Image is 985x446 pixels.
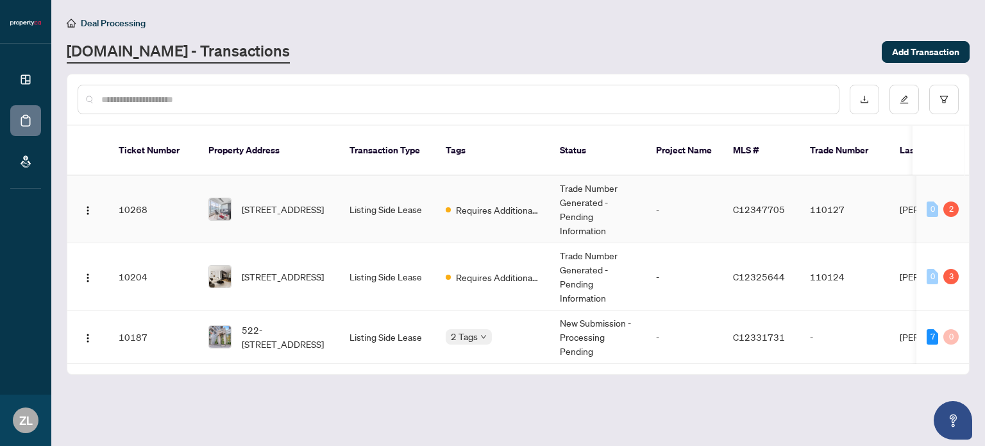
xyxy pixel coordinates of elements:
td: New Submission - Processing Pending [550,311,646,364]
span: home [67,19,76,28]
div: 3 [943,269,959,284]
div: 0 [927,202,938,217]
button: edit [889,85,919,114]
div: 7 [927,329,938,345]
th: Status [550,126,646,176]
td: 10204 [108,243,198,311]
th: Ticket Number [108,126,198,176]
img: Logo [83,333,93,343]
th: MLS # [723,126,800,176]
a: [DOMAIN_NAME] - Transactions [67,40,290,64]
th: Tags [435,126,550,176]
img: logo [10,19,41,27]
div: 0 [943,329,959,345]
button: Logo [78,199,98,219]
th: Property Address [198,126,339,176]
td: Listing Side Lease [339,176,435,243]
span: C12347705 [733,203,785,215]
span: edit [900,95,909,104]
span: [STREET_ADDRESS] [242,202,324,216]
td: - [646,176,723,243]
span: Add Transaction [892,42,959,62]
div: 0 [927,269,938,284]
span: filter [939,95,948,104]
span: C12325644 [733,271,785,282]
td: Listing Side Lease [339,311,435,364]
button: Logo [78,327,98,347]
span: down [480,334,487,340]
td: 10187 [108,311,198,364]
img: thumbnail-img [209,326,231,348]
span: [STREET_ADDRESS] [242,270,324,284]
span: Requires Additional Docs [456,270,539,284]
button: filter [929,85,959,114]
span: 522-[STREET_ADDRESS] [242,323,329,351]
td: Trade Number Generated - Pending Information [550,243,646,311]
td: 110127 [800,176,889,243]
span: 2 Tags [451,329,478,344]
img: Logo [83,205,93,216]
td: - [646,311,723,364]
td: - [800,311,889,364]
span: ZL [19,411,33,429]
td: 10268 [108,176,198,243]
span: C12331731 [733,331,785,343]
th: Project Name [646,126,723,176]
button: download [850,85,879,114]
img: thumbnail-img [209,266,231,287]
img: thumbnail-img [209,198,231,220]
div: 2 [943,202,959,217]
span: Requires Additional Docs [456,203,539,217]
span: Deal Processing [81,17,146,29]
th: Trade Number [800,126,889,176]
td: Listing Side Lease [339,243,435,311]
td: Trade Number Generated - Pending Information [550,176,646,243]
span: download [860,95,869,104]
button: Logo [78,266,98,287]
img: Logo [83,273,93,283]
td: - [646,243,723,311]
button: Add Transaction [882,41,970,63]
button: Open asap [934,401,972,440]
td: 110124 [800,243,889,311]
th: Transaction Type [339,126,435,176]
